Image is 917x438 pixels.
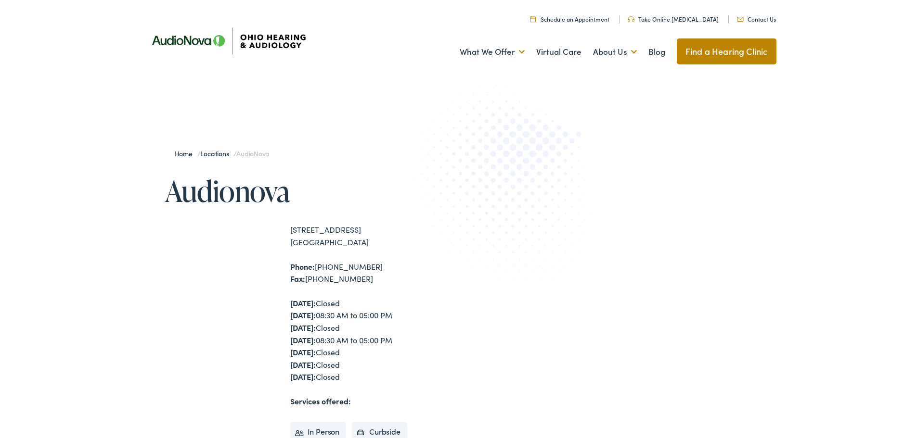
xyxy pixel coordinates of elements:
span: AudioNova [236,149,269,158]
strong: [DATE]: [290,335,316,345]
a: What We Offer [460,34,525,70]
a: Home [175,149,197,158]
strong: [DATE]: [290,310,316,320]
a: Virtual Care [536,34,581,70]
a: Locations [200,149,233,158]
div: [PHONE_NUMBER] [PHONE_NUMBER] [290,261,459,285]
img: Headphones icone to schedule online hearing test in Cincinnati, OH [628,16,634,22]
a: Blog [648,34,665,70]
a: Find a Hearing Clinic [677,38,776,64]
strong: [DATE]: [290,359,316,370]
img: Mail icon representing email contact with Ohio Hearing in Cincinnati, OH [737,17,744,22]
a: Contact Us [737,15,776,23]
img: Calendar Icon to schedule a hearing appointment in Cincinnati, OH [530,16,536,22]
strong: [DATE]: [290,298,316,308]
strong: Phone: [290,261,315,272]
strong: Services offered: [290,396,351,406]
strong: Fax: [290,273,305,284]
a: About Us [593,34,637,70]
strong: [DATE]: [290,322,316,333]
strong: [DATE]: [290,371,316,382]
a: Take Online [MEDICAL_DATA] [628,15,719,23]
strong: [DATE]: [290,347,316,357]
a: Schedule an Appointment [530,15,609,23]
div: [STREET_ADDRESS] [GEOGRAPHIC_DATA] [290,224,459,248]
span: / / [175,149,270,158]
div: Closed 08:30 AM to 05:00 PM Closed 08:30 AM to 05:00 PM Closed Closed Closed [290,297,459,383]
h1: Audionova [165,175,459,207]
